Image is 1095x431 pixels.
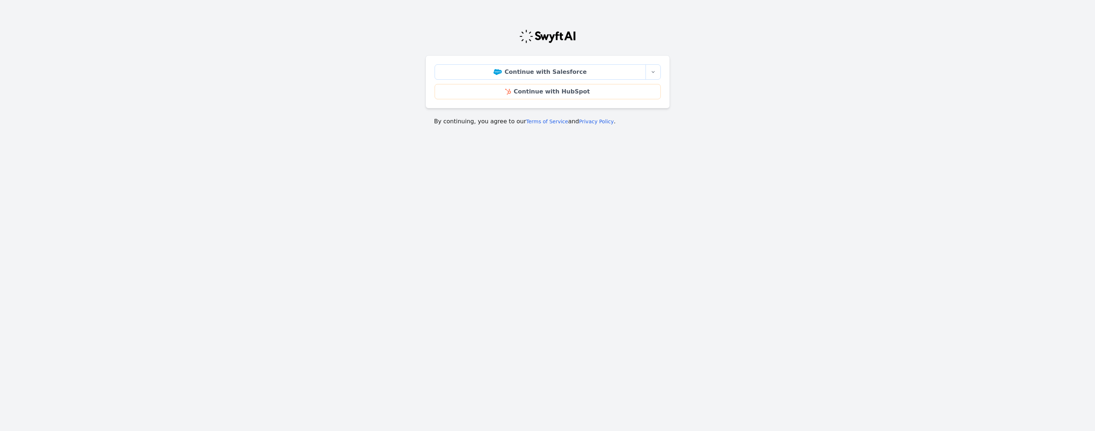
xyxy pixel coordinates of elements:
a: Continue with Salesforce [435,64,646,80]
p: By continuing, you agree to our and . [434,117,661,126]
img: HubSpot [505,89,511,95]
a: Terms of Service [526,119,568,124]
a: Continue with HubSpot [435,84,661,99]
img: Salesforce [493,69,502,75]
a: Privacy Policy [579,119,614,124]
img: Swyft Logo [519,29,576,44]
